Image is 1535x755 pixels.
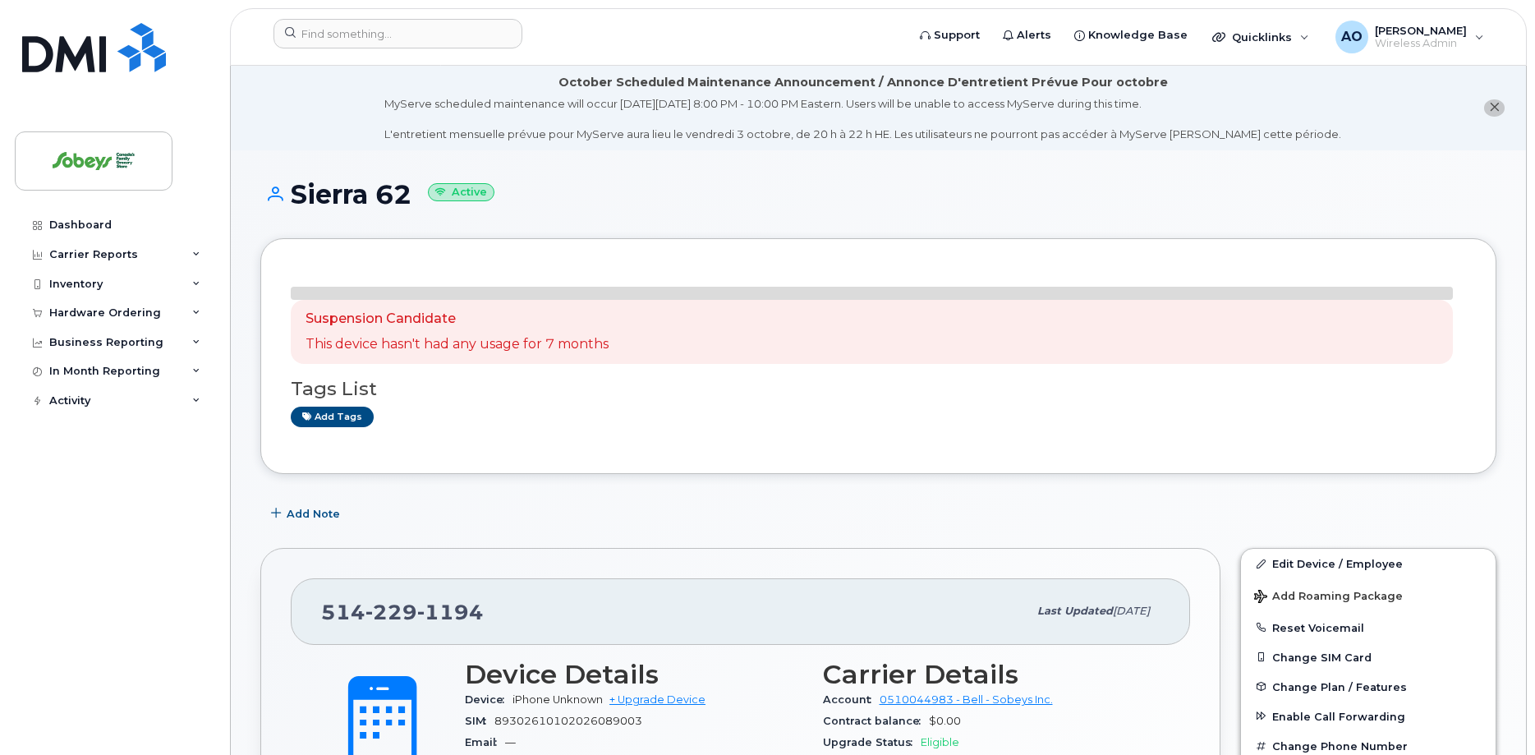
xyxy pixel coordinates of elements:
[291,379,1466,399] h3: Tags List
[494,715,642,727] span: 89302610102026089003
[365,600,417,624] span: 229
[428,183,494,202] small: Active
[465,660,803,689] h3: Device Details
[823,736,921,748] span: Upgrade Status
[260,499,354,528] button: Add Note
[1037,605,1113,617] span: Last updated
[823,715,929,727] span: Contract balance
[558,74,1168,91] div: October Scheduled Maintenance Announcement / Annonce D'entretient Prévue Pour octobre
[1241,613,1496,642] button: Reset Voicemail
[823,693,880,706] span: Account
[291,407,374,427] a: Add tags
[1241,672,1496,702] button: Change Plan / Features
[512,693,603,706] span: iPhone Unknown
[465,693,512,706] span: Device
[1241,549,1496,578] a: Edit Device / Employee
[929,715,961,727] span: $0.00
[1484,99,1505,117] button: close notification
[880,693,1053,706] a: 0510044983 - Bell - Sobeys Inc.
[465,736,505,748] span: Email
[306,310,609,329] p: Suspension Candidate
[306,335,609,354] p: This device hasn't had any usage for 7 months
[1272,710,1405,722] span: Enable Call Forwarding
[921,736,959,748] span: Eligible
[1241,702,1496,731] button: Enable Call Forwarding
[823,660,1161,689] h3: Carrier Details
[1272,680,1407,693] span: Change Plan / Features
[1113,605,1150,617] span: [DATE]
[609,693,705,706] a: + Upgrade Device
[260,180,1496,209] h1: Sierra 62
[1254,590,1403,605] span: Add Roaming Package
[1241,642,1496,672] button: Change SIM Card
[1241,578,1496,612] button: Add Roaming Package
[287,506,340,522] span: Add Note
[417,600,484,624] span: 1194
[505,736,516,748] span: —
[321,600,484,624] span: 514
[384,96,1341,142] div: MyServe scheduled maintenance will occur [DATE][DATE] 8:00 PM - 10:00 PM Eastern. Users will be u...
[465,715,494,727] span: SIM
